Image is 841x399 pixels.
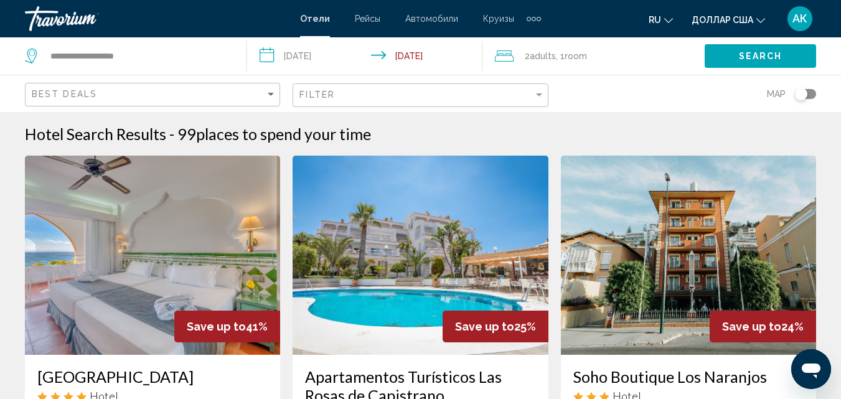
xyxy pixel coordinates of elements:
button: Изменить валюту [692,11,765,29]
font: ru [649,15,661,25]
iframe: Кнопка запуска окна обмена сообщениями [791,349,831,389]
span: Adults [530,51,556,61]
span: , 1 [556,47,587,65]
div: 24% [710,311,816,342]
button: Меню пользователя [784,6,816,32]
font: доллар США [692,15,753,25]
span: places to spend your time [196,124,371,143]
a: Soho Boutique Los Naranjos [573,367,804,386]
span: Save up to [455,320,514,333]
a: Рейсы [355,14,380,24]
span: 2 [525,47,556,65]
h2: 99 [177,124,371,143]
font: АК [792,12,807,25]
img: Hotel image [561,156,816,355]
span: Search [739,52,782,62]
button: Check-in date: Aug 30, 2025 Check-out date: Sep 3, 2025 [247,37,482,75]
div: 41% [174,311,280,342]
span: Save up to [722,320,781,333]
a: [GEOGRAPHIC_DATA] [37,367,268,386]
button: Дополнительные элементы навигации [527,9,541,29]
span: Best Deals [32,89,97,99]
span: Room [565,51,587,61]
h1: Hotel Search Results [25,124,166,143]
a: Травориум [25,6,288,31]
button: Изменить язык [649,11,673,29]
a: Отели [300,14,330,24]
button: Search [705,44,816,67]
span: Filter [299,90,335,100]
div: 25% [443,311,548,342]
button: Toggle map [786,88,816,100]
img: Hotel image [25,156,280,355]
a: Круизы [483,14,514,24]
img: Hotel image [293,156,548,355]
mat-select: Sort by [32,90,276,100]
span: Save up to [187,320,246,333]
a: Автомобили [405,14,458,24]
span: Map [767,85,786,103]
span: - [169,124,174,143]
button: Travelers: 2 adults, 0 children [482,37,705,75]
button: Filter [293,83,548,108]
